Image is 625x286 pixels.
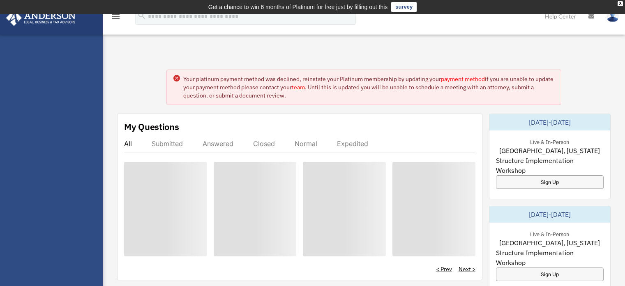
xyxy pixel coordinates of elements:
div: Closed [253,140,275,148]
div: Live & In-Person [524,229,576,238]
div: close [618,1,623,6]
span: Structure Implementation Workshop [496,156,604,175]
a: Sign Up [496,175,604,189]
div: [DATE]-[DATE] [489,114,610,130]
a: team [292,84,305,91]
a: Sign Up [496,267,604,281]
a: Next > [459,265,475,273]
span: [GEOGRAPHIC_DATA], [US_STATE] [499,238,600,248]
i: menu [111,12,121,21]
div: Live & In-Person [524,137,576,146]
div: [DATE]-[DATE] [489,206,610,223]
i: search [137,11,146,20]
img: Anderson Advisors Platinum Portal [4,10,78,26]
img: User Pic [607,10,619,22]
div: Your platinum payment method was declined, reinstate your Platinum membership by updating your if... [183,75,554,100]
div: Answered [203,140,233,148]
span: [GEOGRAPHIC_DATA], [US_STATE] [499,146,600,156]
div: My Questions [124,121,179,133]
div: All [124,140,132,148]
a: < Prev [436,265,452,273]
div: Normal [295,140,317,148]
span: Structure Implementation Workshop [496,248,604,267]
a: survey [391,2,417,12]
a: payment method [441,75,485,83]
div: Get a chance to win 6 months of Platinum for free just by filling out this [208,2,388,12]
a: menu [111,14,121,21]
div: Expedited [337,140,368,148]
div: Submitted [152,140,183,148]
